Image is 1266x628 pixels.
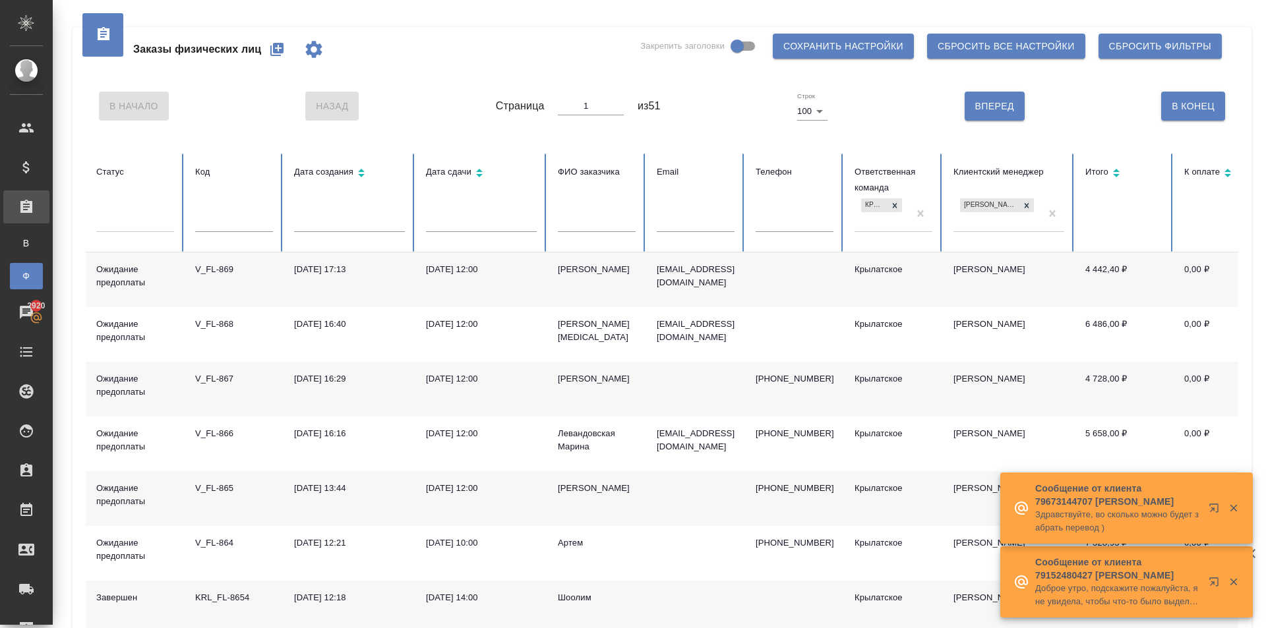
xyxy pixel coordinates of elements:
div: [DATE] 12:21 [294,536,405,550]
div: [DATE] 16:16 [294,427,405,440]
button: Сбросить все настройки [927,34,1085,59]
p: [EMAIL_ADDRESS][DOMAIN_NAME] [657,427,735,453]
button: Закрыть [1220,502,1247,514]
div: Ожидание предоплаты [96,536,174,563]
td: 6 486,00 ₽ [1075,307,1174,362]
p: [PHONE_NUMBER] [756,482,833,495]
div: [DATE] 16:29 [294,372,405,385]
div: Завершен [96,591,174,604]
div: V_FL-869 [195,263,273,276]
div: [PERSON_NAME] [558,372,636,385]
p: Здравствуйте, во сколько можно будет забрать перевод ) [1035,508,1200,534]
div: Ожидание предоплаты [96,372,174,399]
div: Ожидание предоплаты [96,427,174,453]
div: [PERSON_NAME] [960,198,1019,212]
div: Сортировка [294,164,405,183]
div: Шоолим [558,591,636,604]
div: V_FL-864 [195,536,273,550]
td: [PERSON_NAME] [943,471,1075,526]
div: [DATE] 12:00 [426,318,537,331]
div: ФИО заказчика [558,164,636,180]
td: [PERSON_NAME] [943,416,1075,471]
div: Ожидание предоплаты [96,263,174,289]
a: В [10,230,43,256]
td: 5 658,00 ₽ [1075,416,1174,471]
button: Открыть в новой вкладке [1201,495,1232,527]
div: Крылатское [861,198,888,212]
div: [DATE] 12:00 [426,263,537,276]
div: [DATE] 12:00 [426,482,537,495]
div: Клиентский менеджер [953,164,1064,180]
div: [DATE] 10:00 [426,536,537,550]
p: [EMAIL_ADDRESS][DOMAIN_NAME] [657,318,735,344]
button: Закрыть [1220,576,1247,588]
div: KRL_FL-8654 [195,591,273,604]
div: Сортировка [1085,164,1163,183]
div: [PERSON_NAME] [558,263,636,276]
button: Вперед [965,92,1025,121]
span: Сохранить настройки [783,38,903,55]
div: [DATE] 12:00 [426,372,537,385]
div: [DATE] 16:40 [294,318,405,331]
span: Ф [16,270,36,283]
div: [DATE] 12:18 [294,591,405,604]
td: [PERSON_NAME] [943,307,1075,362]
div: Крылатское [855,318,932,331]
p: [PHONE_NUMBER] [756,536,833,550]
div: [PERSON_NAME] [558,482,636,495]
div: Крылатское [855,427,932,440]
span: 2920 [19,299,53,312]
td: [PERSON_NAME] [943,526,1075,581]
div: Ответственная команда [855,164,932,196]
div: Крылатское [855,536,932,550]
button: Создать [261,34,293,65]
div: [DATE] 17:13 [294,263,405,276]
div: V_FL-865 [195,482,273,495]
div: Сортировка [426,164,537,183]
span: Закрепить заголовки [640,40,725,53]
span: Страница [496,98,545,114]
div: [DATE] 13:44 [294,482,405,495]
div: Крылатское [855,372,932,385]
button: Сбросить фильтры [1099,34,1222,59]
td: [PERSON_NAME] [943,362,1075,416]
div: [DATE] 14:00 [426,591,537,604]
div: Ожидание предоплаты [96,318,174,344]
span: из 51 [638,98,661,114]
p: [EMAIL_ADDRESS][DOMAIN_NAME] [657,263,735,289]
p: [PHONE_NUMBER] [756,372,833,385]
button: Сохранить настройки [773,34,914,59]
div: Телефон [756,164,833,180]
p: Сообщение от клиента 79673144707 [PERSON_NAME] [1035,482,1200,508]
span: Сбросить фильтры [1109,38,1211,55]
div: Артем [558,536,636,550]
p: Доброе утро, подскажите пожалуйста, я не увидела, чтобы что-то было выделено желтым цветом. Сканы се [1035,582,1200,608]
span: Сбросить все настройки [938,38,1075,55]
label: Строк [797,93,815,100]
button: Открыть в новой вкладке [1201,569,1232,600]
div: Ожидание предоплаты [96,482,174,508]
div: V_FL-866 [195,427,273,440]
p: Сообщение от клиента 79152480427 [PERSON_NAME] [1035,556,1200,582]
div: [DATE] 12:00 [426,427,537,440]
div: [PERSON_NAME][MEDICAL_DATA] [558,318,636,344]
div: Крылатское [855,263,932,276]
div: 100 [797,102,828,121]
div: V_FL-868 [195,318,273,331]
div: Код [195,164,273,180]
span: Заказы физических лиц [133,42,261,57]
div: Сортировка [1184,164,1262,183]
div: Крылатское [855,482,932,495]
div: Левандовская Марина [558,427,636,453]
div: Статус [96,164,174,180]
a: 2920 [3,296,49,329]
td: 4 442,40 ₽ [1075,252,1174,307]
td: [PERSON_NAME] [943,252,1075,307]
a: Ф [10,263,43,289]
div: Email [657,164,735,180]
div: V_FL-867 [195,372,273,385]
div: Крылатское [855,591,932,604]
span: Вперед [975,98,1014,115]
button: В Конец [1161,92,1225,121]
span: В [16,237,36,250]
